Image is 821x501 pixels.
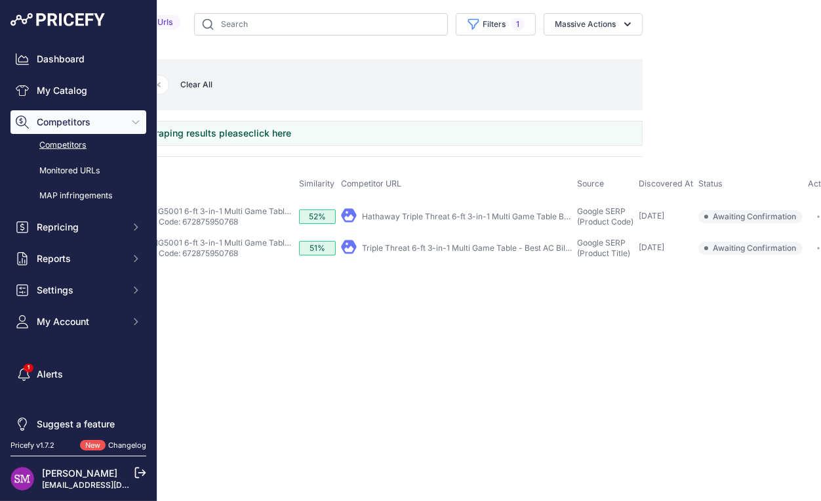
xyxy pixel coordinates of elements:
[37,284,123,297] span: Settings
[142,15,181,30] span: 2 Urls
[544,13,643,35] button: Massive Actions
[10,412,146,436] a: Suggest a feature
[639,179,693,188] span: Discovered At
[341,179,401,188] span: Competitor URL
[577,179,604,188] span: Source
[174,78,219,91] button: Clear All
[10,278,146,302] button: Settings
[10,134,146,157] a: Competitors
[37,116,123,129] span: Competitors
[698,242,803,255] span: Awaiting Confirmation
[10,362,146,386] a: Alerts
[299,179,334,188] span: Similarity
[42,468,117,479] a: [PERSON_NAME]
[37,221,123,234] span: Repricing
[108,441,146,450] a: Changelog
[10,247,146,271] button: Reports
[37,315,123,328] span: My Account
[577,206,633,227] span: Google SERP (Product Code)
[10,185,146,207] a: MAP infringements
[511,18,525,31] span: 1
[10,13,105,26] img: Pricefy Logo
[299,241,336,255] div: 51%
[698,179,723,188] span: Status
[698,210,803,223] span: Awaiting Confirmation
[10,215,146,239] button: Repricing
[37,252,123,265] span: Reports
[299,209,336,224] div: 52%
[10,110,146,134] button: Competitors
[102,217,238,227] a: SKU: BG5001 / Code: 672875950768
[639,242,664,252] span: [DATE]
[10,79,146,102] a: My Catalog
[10,310,146,334] button: My Account
[639,211,664,221] span: [DATE]
[456,13,536,35] button: Filters1
[10,47,146,436] nav: Sidebar
[249,127,291,139] a: click here
[577,238,630,258] span: Google SERP (Product Title)
[362,243,603,253] a: Triple Threat 6-ft 3-in-1 Multi Game Table - Best AC Billiards LLC
[10,160,146,183] a: Monitored URLs
[10,440,54,451] div: Pricefy v1.7.2
[194,13,448,35] input: Search
[80,440,106,451] span: New
[10,47,146,71] a: Dashboard
[362,211,580,221] a: Hathaway Triple Threat 6-ft 3-in-1 Multi Game Table Black
[102,248,238,258] a: SKU: BG5001 / Code: 672875950768
[42,480,179,490] a: [EMAIL_ADDRESS][DOMAIN_NAME]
